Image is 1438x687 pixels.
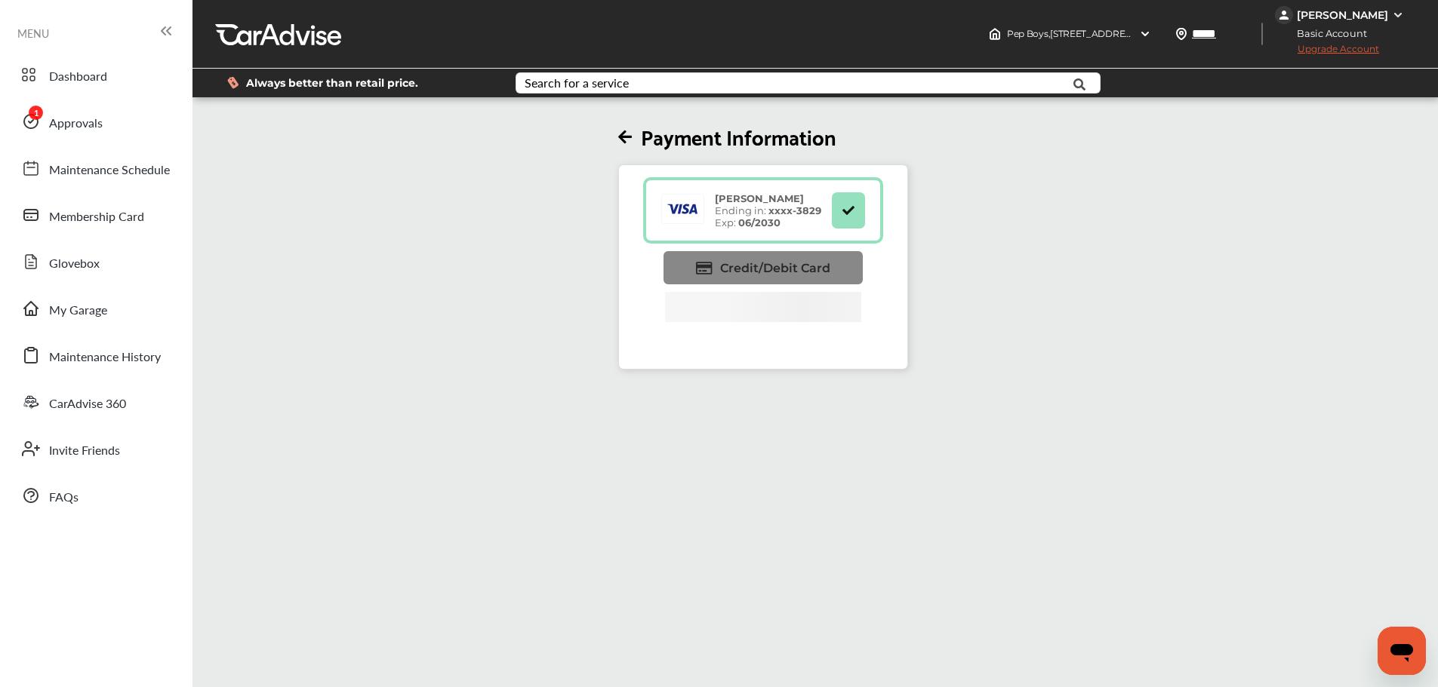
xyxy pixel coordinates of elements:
[49,254,100,274] span: Glovebox
[1275,6,1293,24] img: jVpblrzwTbfkPYzPPzSLxeg0AAAAASUVORK5CYII=
[49,161,170,180] span: Maintenance Schedule
[720,261,830,275] span: Credit/Debit Card
[227,76,239,89] img: dollor_label_vector.a70140d1.svg
[738,216,781,228] strong: 06/2030
[1007,28,1282,39] span: Pep Boys , [STREET_ADDRESS] [GEOGRAPHIC_DATA] , GA 30328
[707,192,829,228] div: Ending in: Exp:
[49,207,144,227] span: Membership Card
[49,301,107,320] span: My Garage
[618,123,908,149] h2: Payment Information
[1261,23,1263,45] img: header-divider.bc55588e.svg
[768,204,821,216] strong: xxxx- 3829
[1276,26,1378,41] span: Basic Account
[49,67,107,87] span: Dashboard
[49,114,103,133] span: Approvals
[49,394,126,414] span: CarAdvise 360
[49,488,79,508] span: FAQs
[1378,627,1426,675] iframe: Button to launch messaging window
[14,195,177,235] a: Membership Card
[1275,43,1379,62] span: Upgrade Account
[14,336,177,375] a: Maintenance History
[14,242,177,281] a: Glovebox
[14,149,177,188] a: Maintenance Schedule
[49,441,120,461] span: Invite Friends
[664,251,863,284] a: Credit/Debit Card
[1297,8,1388,22] div: [PERSON_NAME]
[1175,28,1187,40] img: location_vector.a44bc228.svg
[14,382,177,422] a: CarAdvise 360
[17,27,49,39] span: MENU
[1139,28,1151,40] img: header-down-arrow.9dd2ce7d.svg
[525,77,629,89] div: Search for a service
[1392,9,1404,21] img: WGsFRI8htEPBVLJbROoPRyZpYNWhNONpIPPETTm6eUC0GeLEiAAAAAElFTkSuQmCC
[989,28,1001,40] img: header-home-logo.8d720a4f.svg
[246,78,418,88] span: Always better than retail price.
[14,289,177,328] a: My Garage
[14,102,177,141] a: Approvals
[14,55,177,94] a: Dashboard
[715,192,804,204] strong: [PERSON_NAME]
[14,476,177,515] a: FAQs
[665,292,861,361] iframe: PayPal
[14,429,177,468] a: Invite Friends
[49,348,161,367] span: Maintenance History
